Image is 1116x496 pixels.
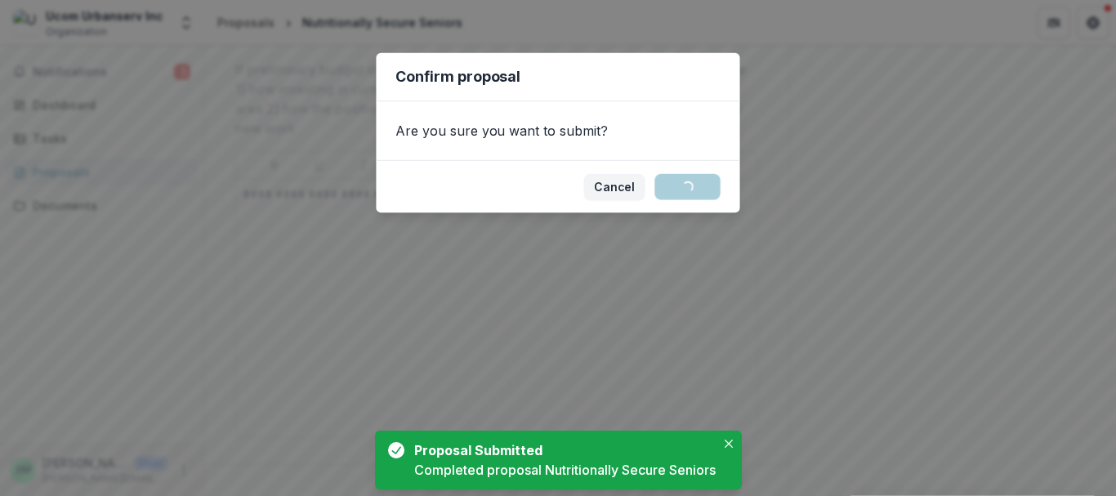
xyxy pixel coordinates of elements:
[376,101,739,160] div: Are you sure you want to submit?
[414,460,716,480] div: Completed proposal Nutritionally Secure Seniors
[376,53,739,102] header: Confirm proposal
[584,174,645,200] button: Cancel
[414,440,709,460] div: Proposal Submitted
[719,434,739,454] button: Close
